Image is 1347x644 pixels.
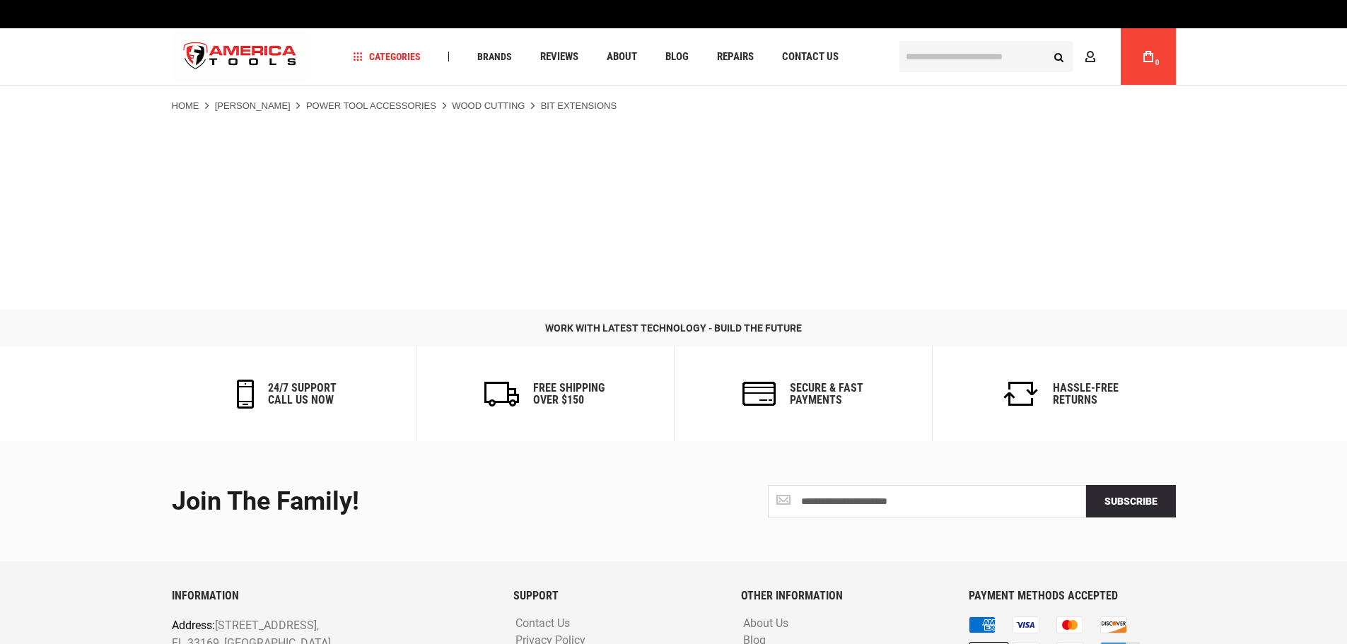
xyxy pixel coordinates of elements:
div: Join the Family! [172,488,663,516]
a: About Us [740,617,792,631]
a: [PERSON_NAME] [215,100,291,112]
h6: SUPPORT [513,590,720,602]
span: Repairs [717,52,754,62]
a: store logo [172,30,309,83]
h6: Hassle-Free Returns [1053,382,1119,406]
span: Address: [172,619,215,632]
a: Contact Us [776,47,845,66]
span: Subscribe [1104,496,1158,507]
h6: Free Shipping Over $150 [533,382,605,406]
button: Search [1046,43,1073,70]
span: About [607,52,637,62]
a: Reviews [534,47,585,66]
a: Contact Us [512,617,573,631]
span: 0 [1155,59,1160,66]
button: Subscribe [1086,485,1176,517]
h6: secure & fast payments [790,382,863,406]
span: Brands [477,52,512,62]
h6: OTHER INFORMATION [741,590,947,602]
a: Power Tool Accessories [306,100,436,112]
a: Categories [346,47,427,66]
strong: Bit Extensions [541,100,617,111]
h6: PAYMENT METHODS ACCEPTED [969,590,1175,602]
a: 0 [1135,28,1162,85]
h6: INFORMATION [172,590,492,602]
span: Categories [353,52,421,62]
span: Contact Us [782,52,839,62]
a: Repairs [711,47,760,66]
span: Blog [665,52,689,62]
a: About [600,47,643,66]
span: Reviews [540,52,578,62]
img: America Tools [172,30,309,83]
a: Home [172,100,199,112]
h6: 24/7 support call us now [268,382,337,406]
a: Brands [471,47,518,66]
a: Blog [659,47,695,66]
a: Wood Cutting [452,100,525,112]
